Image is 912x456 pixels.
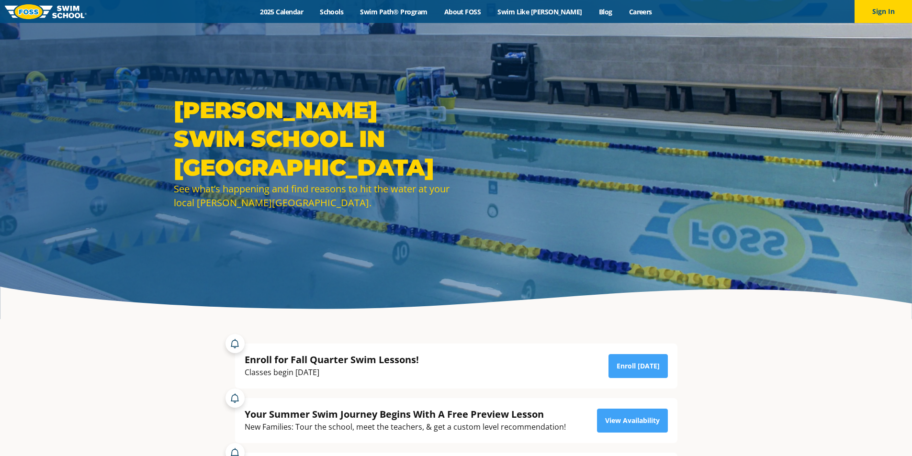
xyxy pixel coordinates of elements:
img: FOSS Swim School Logo [5,4,87,19]
div: Your Summer Swim Journey Begins With A Free Preview Lesson [245,408,566,421]
a: Blog [590,7,620,16]
a: About FOSS [436,7,489,16]
a: Schools [312,7,352,16]
h1: [PERSON_NAME] Swim School in [GEOGRAPHIC_DATA] [174,96,451,182]
a: Swim Path® Program [352,7,436,16]
a: Swim Like [PERSON_NAME] [489,7,591,16]
div: New Families: Tour the school, meet the teachers, & get a custom level recommendation! [245,421,566,434]
div: See what’s happening and find reasons to hit the water at your local [PERSON_NAME][GEOGRAPHIC_DATA]. [174,182,451,210]
a: 2025 Calendar [252,7,312,16]
div: Classes begin [DATE] [245,366,419,379]
a: Careers [620,7,660,16]
a: Enroll [DATE] [608,354,668,378]
a: View Availability [597,409,668,433]
div: Enroll for Fall Quarter Swim Lessons! [245,353,419,366]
